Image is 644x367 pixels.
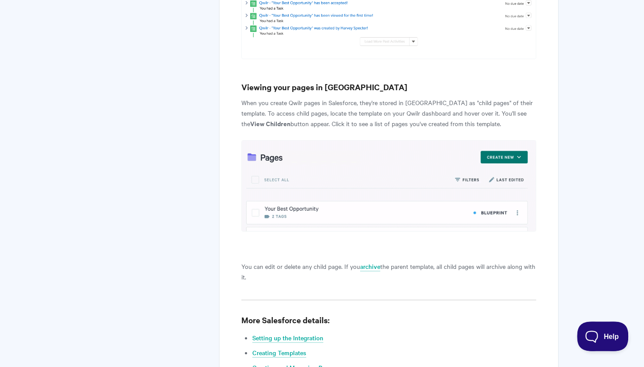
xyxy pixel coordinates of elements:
a: Setting up the Integration [252,333,323,343]
p: When you create Qwilr pages in Salesforce, they're stored in [GEOGRAPHIC_DATA] as "child pages" o... [241,97,536,129]
strong: More Salesforce details: [241,314,329,325]
h3: Viewing your pages in [GEOGRAPHIC_DATA] [241,81,536,93]
p: You can edit or delete any child page. If you the parent template, all child pages will archive a... [241,261,536,282]
a: Creating Templates [252,348,306,358]
iframe: Toggle Customer Support [577,321,629,351]
strong: View Children [250,119,290,128]
a: archive [360,262,380,272]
